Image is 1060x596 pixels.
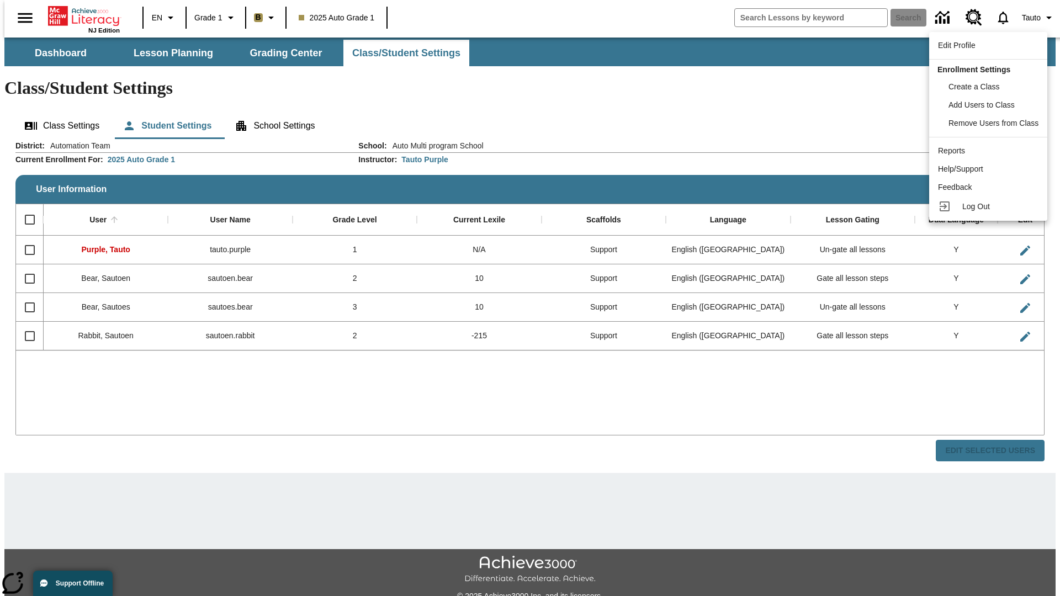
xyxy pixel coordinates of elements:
span: Remove Users from Class [948,119,1038,127]
span: Feedback [938,183,972,191]
span: Enrollment Settings [937,65,1010,74]
span: Reports [938,146,965,155]
span: Add Users to Class [948,100,1015,109]
span: Help/Support [938,164,983,173]
span: Create a Class [948,82,1000,91]
span: Log Out [962,202,990,211]
span: Edit Profile [938,41,976,50]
